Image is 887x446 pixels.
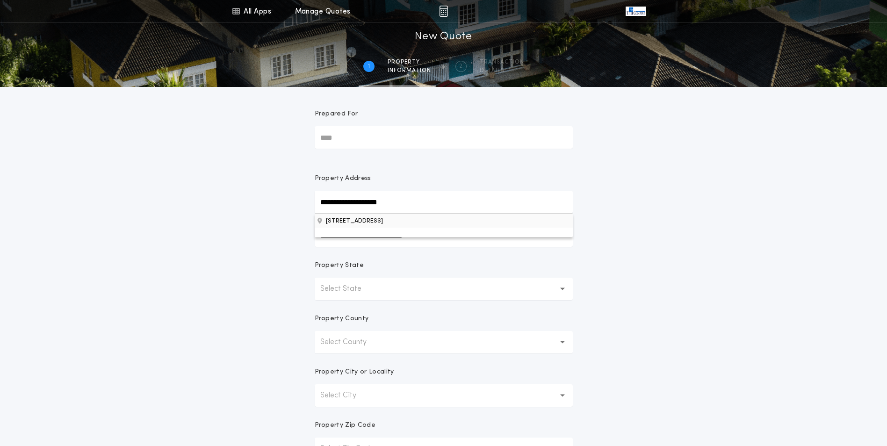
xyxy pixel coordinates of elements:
[368,63,370,70] h2: 1
[459,63,462,70] h2: 2
[315,331,573,353] button: Select County
[315,314,369,324] p: Property County
[315,214,573,228] button: Property Address
[439,6,448,17] img: img
[626,7,645,16] img: vs-icon
[315,421,375,430] p: Property Zip Code
[315,278,573,300] button: Select State
[480,58,524,66] span: Transaction
[315,126,573,149] input: Prepared For
[320,337,382,348] p: Select County
[315,174,573,183] p: Property Address
[320,390,371,401] p: Select City
[388,67,431,74] span: information
[315,261,364,270] p: Property State
[315,367,394,377] p: Property City or Locality
[315,109,358,119] p: Prepared For
[415,29,472,44] h1: New Quote
[480,67,524,74] span: details
[388,58,431,66] span: Property
[315,384,573,407] button: Select City
[320,283,376,295] p: Select State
